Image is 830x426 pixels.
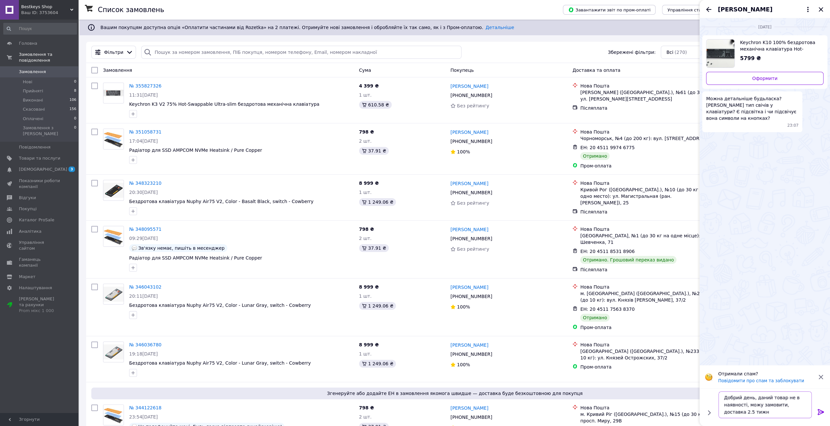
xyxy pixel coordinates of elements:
span: Збережені фільтри: [608,49,656,55]
span: 23:54[DATE] [129,414,158,419]
a: Бездротова клавіатура Nuphy Air75 V2, Color - Basalt Black, switch - Cowberry [129,199,313,204]
span: Замовлення та повідомлення [19,52,78,63]
div: Нова Пошта [580,83,714,89]
div: Нова Пошта [580,129,714,135]
span: 3 [68,166,75,172]
span: 1 шт. [359,293,372,299]
a: Бездротова клавіатура Nuphy Air75 V2, Color - Lunar Gray, switch - Cowberry [129,303,311,308]
span: [DATE] [756,24,774,30]
span: 798 ₴ [359,405,374,410]
div: м. Кривий Ріг ([GEOGRAPHIC_DATA].), №15 (до 30 кг): просп. Миру, 29В [580,411,714,424]
a: [PERSON_NAME] [450,342,488,348]
div: [PHONE_NUMBER] [449,350,493,359]
div: [GEOGRAPHIC_DATA], №1 (до 30 кг на одне місце): вул. Шевченка, 71 [580,232,714,245]
button: Назад [705,6,713,13]
a: [PERSON_NAME] [450,129,488,135]
span: Товари та послуги [19,155,60,161]
span: Гаманець компанії [19,257,60,268]
span: Keychron K10 100% бездротова механічна клавіатура Hot-Swappable [740,39,818,52]
div: [PHONE_NUMBER] [449,413,493,422]
a: Переглянути товар [706,39,823,68]
button: Повідомити про спам та заблокувати [718,378,804,383]
span: 1 шт. [359,351,372,356]
div: Післяплата [580,266,714,273]
div: 10.10.2025 [702,24,827,30]
span: Без рейтингу [457,200,489,206]
span: 798 ₴ [359,129,374,134]
span: Cума [359,68,371,73]
div: [GEOGRAPHIC_DATA] ([GEOGRAPHIC_DATA].), №233 (до 10 кг): ул. Князей Острожских, 37/2 [580,348,714,361]
input: Пошук за номером замовлення, ПІБ покупця, номером телефону, Email, номером накладної [141,46,461,59]
span: 2 шт. [359,236,372,241]
span: 156 [69,106,76,112]
a: № 346043102 [129,284,161,290]
span: Покупець [450,68,474,73]
div: 1 249.06 ₴ [359,198,396,206]
img: Фото товару [103,344,124,359]
span: Вашим покупцям доступна опція «Оплатити частинами від Rozetka» на 2 платежі. Отримуйте нові замов... [100,25,514,30]
span: [PERSON_NAME] [718,5,772,14]
span: Налаштування [19,285,52,291]
span: 23:07 10.10.2025 [787,123,799,128]
a: [PERSON_NAME] [450,180,488,187]
span: Маркет [19,274,36,280]
span: ЕН: 20 4511 9974 6775 [580,145,635,150]
a: Бездротова клавіатура Nuphy Air75 V2, Color - Lunar Gray, switch - Cowberry [129,360,311,366]
div: Пром-оплата [580,163,714,169]
a: № 346036780 [129,342,161,347]
span: Замовлення [103,68,132,73]
div: Ваш ID: 3753604 [21,10,78,16]
span: Замовлення з [PERSON_NAME] [23,125,74,137]
div: 37.91 ₴ [359,244,389,252]
div: Пром-оплата [580,364,714,370]
span: 09:29[DATE] [129,236,158,241]
a: [PERSON_NAME] [450,83,488,89]
div: Нова Пошта [580,180,714,186]
span: ЕН: 20 4511 7563 8370 [580,307,635,312]
span: Keychron K3 V2 75% Hot-Swappable Ultra-slim бездротова механічна клавіатура [129,102,319,107]
div: м. [GEOGRAPHIC_DATA] ([GEOGRAPHIC_DATA].), №233 (до 10 кг): вул. Князів [PERSON_NAME], 37/2 [580,290,714,303]
span: Управління статусами [667,8,717,12]
span: Bestkeys Shop [21,4,70,10]
span: Управління сайтом [19,240,60,251]
div: Нова Пошта [580,404,714,411]
a: [PERSON_NAME] [450,226,488,233]
span: [PERSON_NAME] та рахунки [19,296,60,314]
img: Фото товару [103,90,124,96]
span: Зв'язку немає, пишіть в месенджер [138,245,225,251]
span: Прийняті [23,88,43,94]
div: Післяплата [580,105,714,111]
span: 0 [74,116,76,122]
span: 20:30[DATE] [129,190,158,195]
div: Отримано. Грошовий переказ видано [580,256,676,264]
a: Фото товару [103,341,124,362]
span: 20:11[DATE] [129,293,158,299]
span: 0 [74,125,76,137]
span: 2 шт. [359,138,372,144]
a: Радіатор для SSD AMPCOM NVMe Heatsink / Pure Copper [129,148,262,153]
a: № 355827326 [129,83,161,88]
div: Післяплата [580,209,714,215]
span: Відгуки [19,195,36,201]
textarea: Добрий день, даний товар не в наявності, можу замовити, доставка 2.5 тиж [718,391,812,418]
span: 17:04[DATE] [129,138,158,144]
span: Завантажити звіт по пром-оплаті [568,7,650,13]
span: Каталог ProSale [19,217,54,223]
input: Пошук [3,23,77,35]
span: Доставка та оплата [572,68,620,73]
span: [DEMOGRAPHIC_DATA] [19,166,67,172]
button: Управління статусами [662,5,722,15]
a: Фото товару [103,226,124,247]
span: 8 999 ₴ [359,342,379,347]
img: Фото товару [103,129,124,149]
h1: Список замовлень [98,6,164,14]
a: Фото товару [103,404,124,425]
img: Фото товару [103,183,124,198]
span: Аналітика [19,229,41,234]
a: Оформити [706,72,823,85]
span: 8 999 ₴ [359,181,379,186]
